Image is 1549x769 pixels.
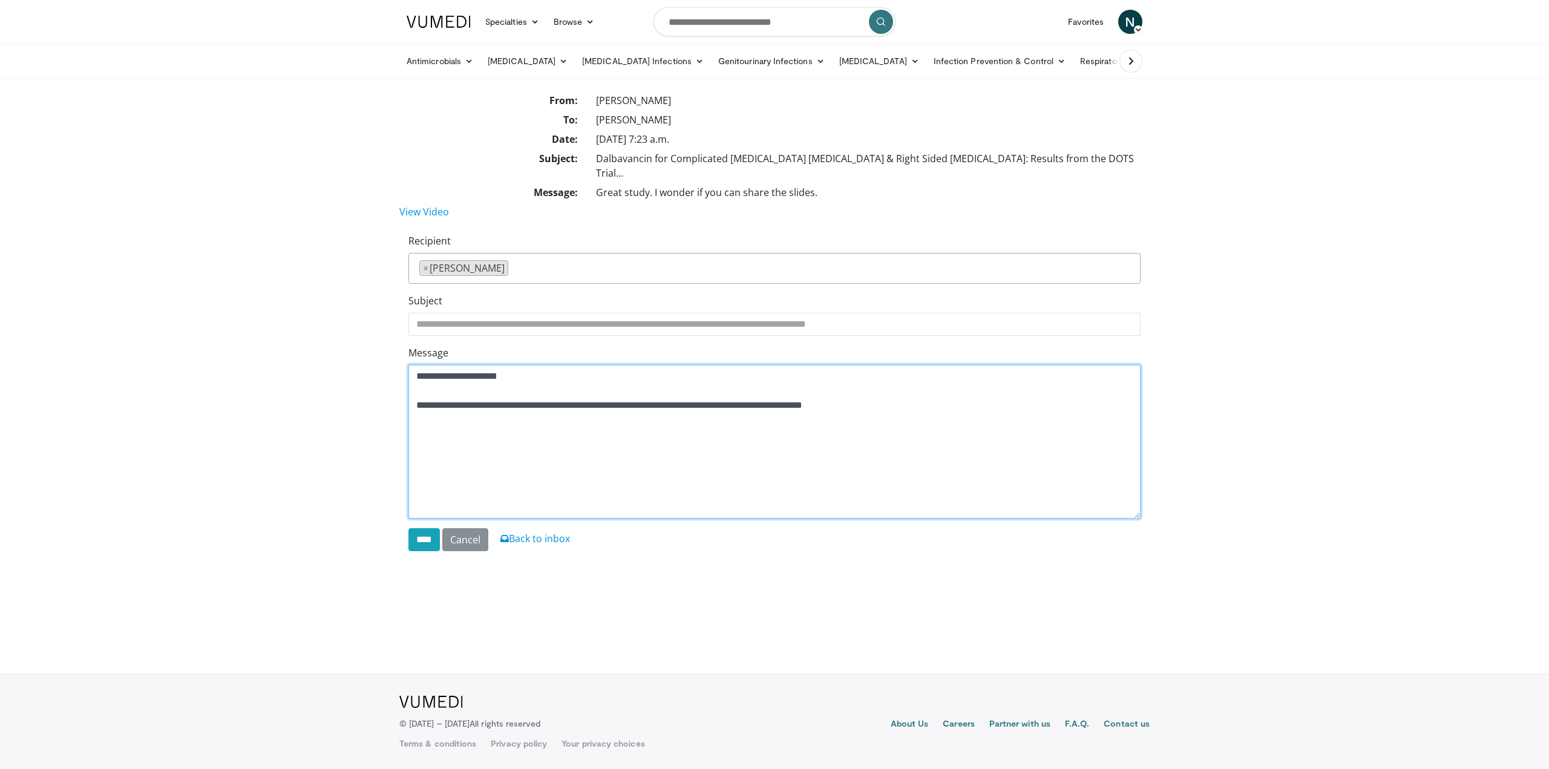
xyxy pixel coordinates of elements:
a: Genitourinary Infections [711,49,832,73]
span: × [423,261,428,275]
img: VuMedi Logo [399,696,463,708]
a: Back to inbox [500,532,570,545]
a: About Us [891,718,929,732]
a: Your privacy choices [562,738,644,750]
a: [MEDICAL_DATA] Infections [575,49,711,73]
a: [MEDICAL_DATA] [832,49,926,73]
dt: Message: [399,185,587,205]
label: Subject [408,293,442,308]
li: Paddy Ssentongo [419,260,508,276]
dd: Dalbavancin for Complicated [MEDICAL_DATA] [MEDICAL_DATA] & Right Sided [MEDICAL_DATA]: Results f... [587,151,1150,180]
dt: Date: [399,132,587,151]
img: VuMedi Logo [407,16,471,28]
a: Browse [546,10,602,34]
a: Partner with us [989,718,1050,732]
a: Careers [943,718,975,732]
dt: To: [399,113,587,132]
dd: [PERSON_NAME] [587,93,1150,108]
a: Contact us [1104,718,1150,732]
a: Respiratory Infections [1073,49,1185,73]
a: Antimicrobials [399,49,480,73]
a: Terms & conditions [399,738,476,750]
input: Search topics, interventions [653,7,896,36]
a: Infection Prevention & Control [926,49,1073,73]
a: [MEDICAL_DATA] [480,49,575,73]
label: Recipient [408,234,451,248]
a: Cancel [442,528,488,551]
dd: Great study. I wonder if you can share the slides. [587,185,1150,200]
a: N [1118,10,1142,34]
label: Message [408,345,448,360]
a: Specialties [478,10,546,34]
a: View Video [399,205,449,218]
dd: [PERSON_NAME] [587,113,1150,127]
a: Privacy policy [491,738,547,750]
p: © [DATE] – [DATE] [399,718,541,730]
dd: [DATE] 7:23 a.m. [587,132,1150,146]
dt: Subject: [399,151,587,185]
a: Favorites [1061,10,1111,34]
dt: From: [399,93,587,113]
span: All rights reserved [470,718,540,728]
a: F.A.Q. [1065,718,1089,732]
